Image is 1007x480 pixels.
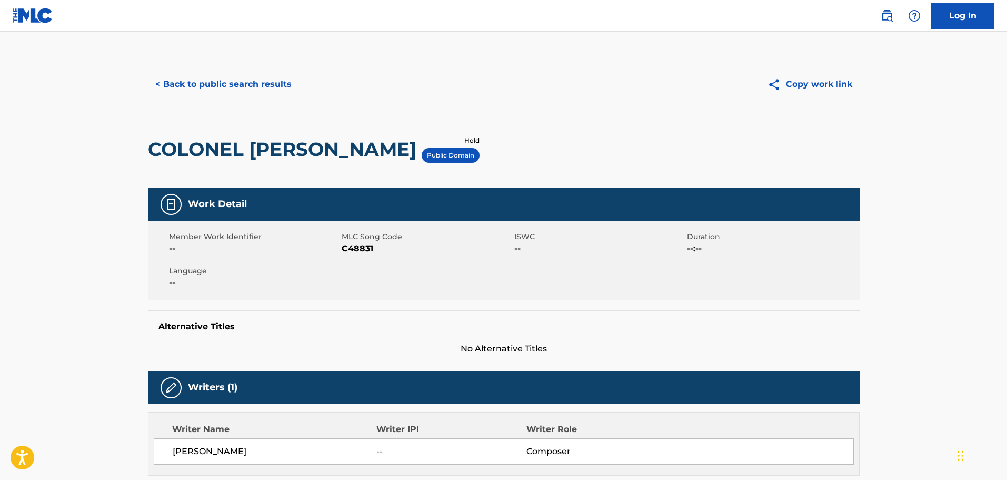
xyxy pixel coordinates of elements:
span: Language [169,266,339,277]
p: Hold [464,136,480,145]
img: help [908,9,921,22]
button: Copy work link [760,71,860,97]
button: < Back to public search results [148,71,299,97]
a: Log In [931,3,994,29]
span: -- [169,242,339,255]
span: -- [376,445,526,458]
span: Duration [687,231,857,242]
a: Public Search [876,5,898,26]
div: Writer IPI [376,423,526,436]
span: C48831 [342,242,512,255]
span: -- [169,277,339,289]
img: Copy work link [767,78,786,91]
span: No Alternative Titles [148,342,860,355]
span: Member Work Identifier [169,231,339,242]
span: -- [514,242,684,255]
h5: Alternative Titles [158,321,849,332]
p: Public Domain [427,151,474,160]
img: search [881,9,893,22]
span: Composer [526,445,663,458]
h2: COLONEL [PERSON_NAME] [148,138,422,161]
div: Writer Name [172,423,377,436]
iframe: Chat Widget [954,429,1007,480]
img: Work Detail [165,198,177,211]
img: Writers [165,381,177,394]
span: MLC Song Code [342,231,512,242]
div: Help [904,5,925,26]
div: Writer Role [526,423,663,436]
h5: Writers (1) [188,381,237,394]
img: MLC Logo [13,8,53,23]
span: ISWC [514,231,684,242]
span: [PERSON_NAME] [173,445,377,458]
div: Drag [958,440,964,472]
span: --:-- [687,242,857,255]
h5: Work Detail [188,198,247,210]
